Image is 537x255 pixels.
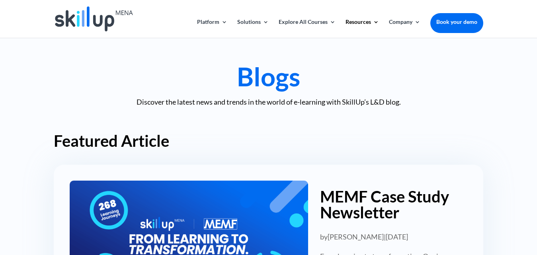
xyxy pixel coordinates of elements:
[346,19,379,38] a: Resources
[389,19,420,38] a: Company
[54,97,483,107] p: Discover the latest news and trends in the world of e-learning with SkillUp’s L&D blog.
[386,232,408,241] span: [DATE]
[497,217,537,255] iframe: Chat Widget
[237,19,269,38] a: Solutions
[55,6,133,31] img: Skillup Mena
[54,64,483,93] h1: Blogs
[197,19,227,38] a: Platform
[308,224,467,241] p: by |
[54,133,483,153] h2: Featured Article
[320,187,449,222] a: MEMF Case Study Newsletter
[279,19,336,38] a: Explore All Courses
[328,232,384,241] a: [PERSON_NAME]
[430,13,483,31] a: Book your demo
